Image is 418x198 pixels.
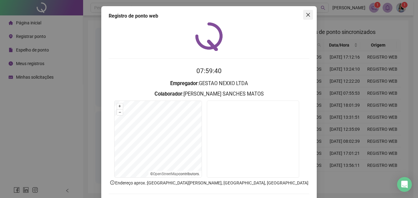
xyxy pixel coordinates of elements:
[109,80,309,88] h3: : GESTAO NEXXO LTDA
[117,109,123,115] button: –
[170,80,198,86] strong: Empregador
[109,12,309,20] div: Registro de ponto web
[150,172,200,176] li: © contributors.
[306,12,311,17] span: close
[195,22,223,51] img: QRPoint
[155,91,182,97] strong: Colaborador
[110,180,115,185] span: info-circle
[196,67,222,75] time: 07:59:40
[153,172,179,176] a: OpenStreetMap
[303,10,313,20] button: Close
[117,103,123,109] button: +
[109,179,309,186] p: Endereço aprox. : [GEOGRAPHIC_DATA][PERSON_NAME], [GEOGRAPHIC_DATA], [GEOGRAPHIC_DATA]
[397,177,412,192] div: Open Intercom Messenger
[109,90,309,98] h3: : [PERSON_NAME] SANCHES MATOS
